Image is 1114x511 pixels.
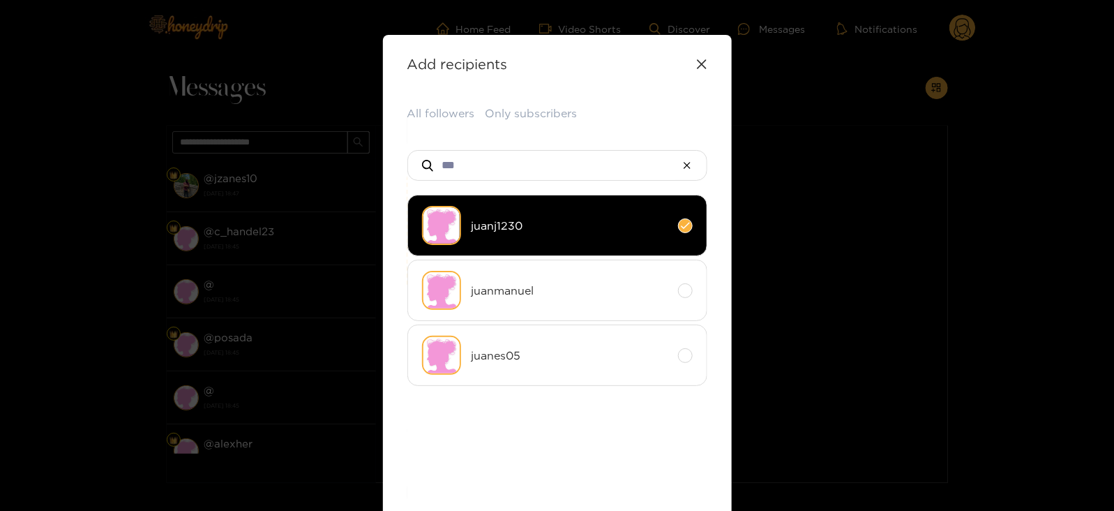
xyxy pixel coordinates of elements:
img: no-avatar.png [422,336,461,375]
img: no-avatar.png [422,271,461,310]
span: juanmanuel [472,283,668,299]
span: juanes05 [472,348,668,364]
strong: Add recipients [407,56,508,72]
button: All followers [407,105,475,121]
button: Only subscribers [486,105,578,121]
img: no-avatar.png [422,206,461,245]
span: juanj1230 [472,218,668,234]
